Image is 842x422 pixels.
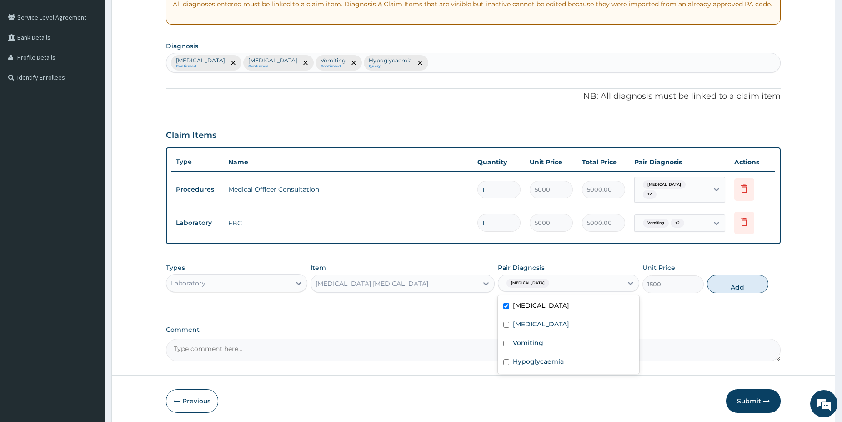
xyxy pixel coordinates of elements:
[350,59,358,67] span: remove selection option
[171,214,224,231] td: Laboratory
[5,249,173,280] textarea: Type your message and hit 'Enter'
[416,59,424,67] span: remove selection option
[229,59,237,67] span: remove selection option
[248,57,297,64] p: [MEDICAL_DATA]
[316,279,428,288] div: [MEDICAL_DATA] [MEDICAL_DATA]
[642,263,675,272] label: Unit Price
[224,153,473,171] th: Name
[47,51,153,63] div: Chat with us now
[513,320,569,329] label: [MEDICAL_DATA]
[171,181,224,198] td: Procedures
[513,301,569,310] label: [MEDICAL_DATA]
[166,41,198,51] label: Diagnosis
[17,46,37,68] img: d_794563401_company_1708531726252_794563401
[498,263,545,272] label: Pair Diagnosis
[643,190,657,199] span: + 2
[473,153,525,171] th: Quantity
[513,357,564,366] label: Hypoglycaemia
[369,57,412,64] p: Hypoglycaemia
[301,59,310,67] span: remove selection option
[630,153,730,171] th: Pair Diagnosis
[53,115,125,207] span: We're online!
[506,279,549,288] span: [MEDICAL_DATA]
[224,214,473,232] td: FBC
[224,180,473,198] td: Medical Officer Consultation
[321,64,346,69] small: Confirmed
[643,219,669,228] span: Vomiting
[248,64,297,69] small: Confirmed
[166,131,216,141] h3: Claim Items
[707,275,768,293] button: Add
[643,180,686,189] span: [MEDICAL_DATA]
[369,64,412,69] small: Query
[176,57,225,64] p: [MEDICAL_DATA]
[577,153,630,171] th: Total Price
[726,389,781,413] button: Submit
[171,279,205,288] div: Laboratory
[671,219,684,228] span: + 2
[166,389,218,413] button: Previous
[171,153,224,170] th: Type
[730,153,775,171] th: Actions
[176,64,225,69] small: Confirmed
[513,338,543,347] label: Vomiting
[166,264,185,272] label: Types
[166,326,781,334] label: Comment
[525,153,577,171] th: Unit Price
[166,91,781,102] p: NB: All diagnosis must be linked to a claim item
[311,263,326,272] label: Item
[321,57,346,64] p: Vomiting
[149,5,171,26] div: Minimize live chat window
